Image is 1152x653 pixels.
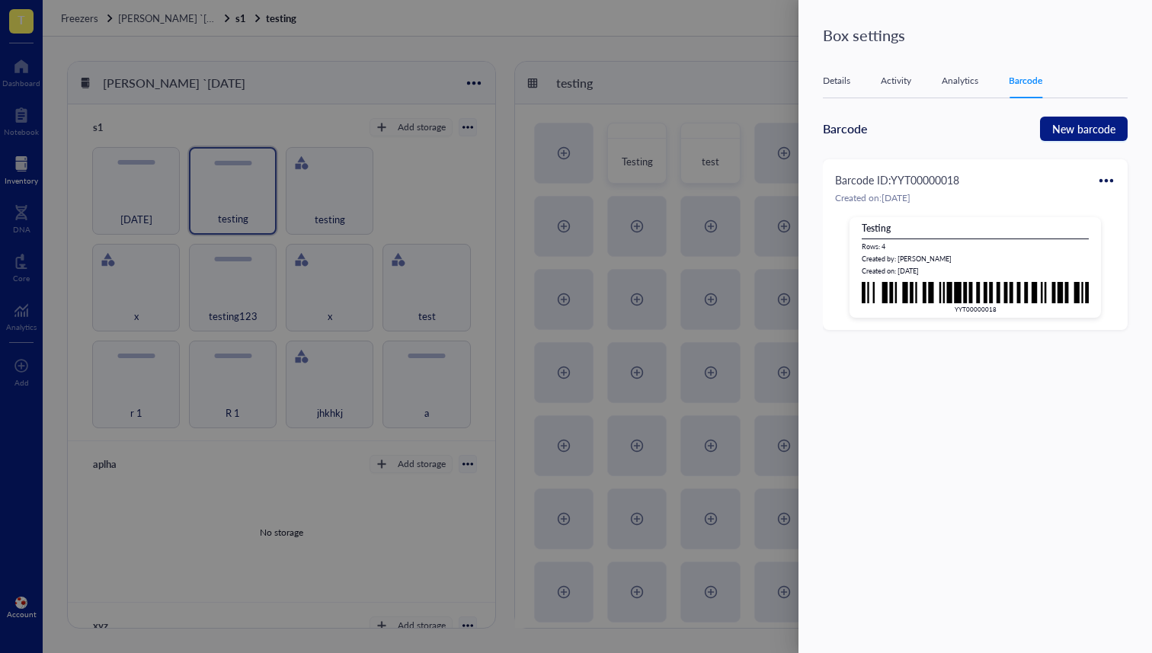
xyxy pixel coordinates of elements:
[862,222,1089,235] div: Testing
[862,267,1089,276] div: Created on : [DATE]
[881,73,911,88] div: Activity
[1009,73,1042,88] div: Barcode
[862,254,1089,264] div: Created by : [PERSON_NAME]
[862,282,1089,304] img: 8BhL8SSrl1JEkAAAAASUVORK5CYII=
[835,191,1115,205] div: Created on: [DATE]
[862,242,1089,251] div: Rows : 4
[862,305,1089,314] div: YYT00000018
[823,24,1134,46] div: Box settings
[1052,120,1115,137] span: New barcode
[835,171,959,190] div: Barcode ID: YYT00000018
[823,73,850,88] div: Details
[823,120,867,138] div: Barcode
[942,73,978,88] div: Analytics
[1040,117,1128,141] button: New barcode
